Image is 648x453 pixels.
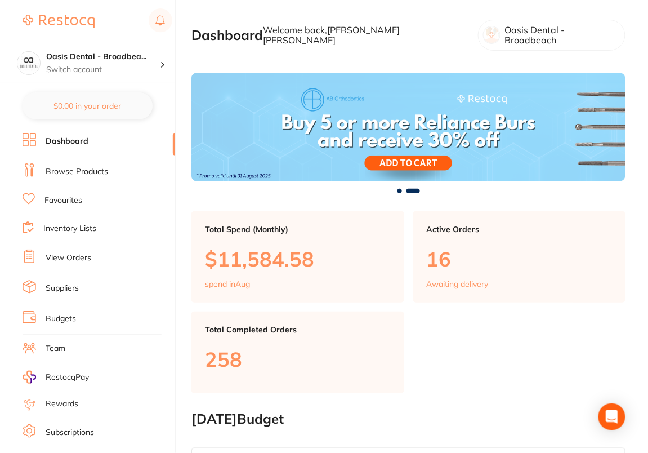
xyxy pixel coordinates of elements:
[46,252,91,264] a: View Orders
[427,279,489,288] p: Awaiting delivery
[23,92,153,119] button: $0.00 in your order
[205,225,391,234] p: Total Spend (Monthly)
[191,411,625,427] h2: [DATE] Budget
[46,283,79,294] a: Suppliers
[413,211,626,303] a: Active Orders16Awaiting delivery
[46,398,78,410] a: Rewards
[23,15,95,28] img: Restocq Logo
[191,73,625,181] img: Dashboard
[191,312,404,393] a: Total Completed Orders258
[17,52,40,74] img: Oasis Dental - Broadbeach
[44,195,82,206] a: Favourites
[23,8,95,34] a: Restocq Logo
[205,279,250,288] p: spend in Aug
[46,166,108,177] a: Browse Products
[23,371,89,384] a: RestocqPay
[205,325,391,334] p: Total Completed Orders
[205,247,391,270] p: $11,584.58
[46,372,89,383] span: RestocqPay
[263,25,469,46] p: Welcome back, [PERSON_NAME] [PERSON_NAME]
[23,371,36,384] img: RestocqPay
[598,403,625,430] div: Open Intercom Messenger
[427,225,613,234] p: Active Orders
[191,211,404,303] a: Total Spend (Monthly)$11,584.58spend inAug
[191,28,263,43] h2: Dashboard
[43,223,96,234] a: Inventory Lists
[46,343,65,354] a: Team
[46,51,160,63] h4: Oasis Dental - Broadbeach
[46,136,88,147] a: Dashboard
[505,25,616,46] p: Oasis Dental - Broadbeach
[205,348,391,371] p: 258
[427,247,613,270] p: 16
[46,313,76,325] a: Budgets
[46,427,94,438] a: Subscriptions
[46,64,160,75] p: Switch account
